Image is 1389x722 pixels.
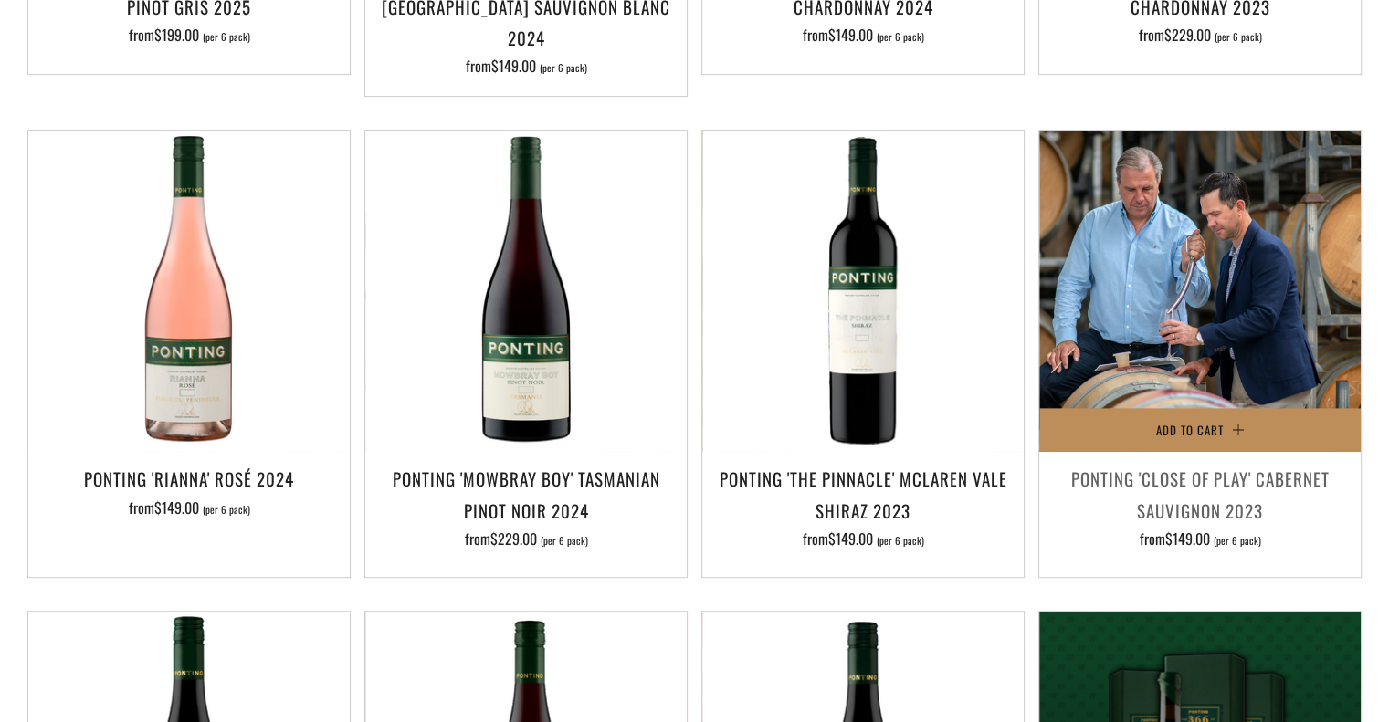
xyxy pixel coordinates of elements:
[129,24,250,46] span: from
[828,528,873,549] span: $149.00
[129,497,250,518] span: from
[1165,528,1210,549] span: $149.00
[1215,32,1262,42] span: (per 6 pack)
[803,528,924,549] span: from
[374,463,678,525] h3: Ponting 'Mowbray Boy' Tasmanian Pinot Noir 2024
[154,497,199,518] span: $149.00
[1048,463,1352,525] h3: Ponting 'Close of Play' Cabernet Sauvignon 2023
[465,528,588,549] span: from
[711,463,1015,525] h3: Ponting 'The Pinnacle' McLaren Vale Shiraz 2023
[203,32,250,42] span: (per 6 pack)
[877,536,924,546] span: (per 6 pack)
[702,463,1024,554] a: Ponting 'The Pinnacle' McLaren Vale Shiraz 2023 from$149.00 (per 6 pack)
[490,528,537,549] span: $229.00
[154,24,199,46] span: $199.00
[37,463,341,494] h3: Ponting 'Rianna' Rosé 2024
[1039,463,1361,554] a: Ponting 'Close of Play' Cabernet Sauvignon 2023 from$149.00 (per 6 pack)
[540,63,587,73] span: (per 6 pack)
[1140,528,1261,549] span: from
[803,24,924,46] span: from
[203,505,250,515] span: (per 6 pack)
[1214,536,1261,546] span: (per 6 pack)
[1039,408,1361,452] button: Add to Cart
[541,536,588,546] span: (per 6 pack)
[491,55,536,77] span: $149.00
[466,55,587,77] span: from
[1156,421,1224,439] span: Add to Cart
[28,463,350,554] a: Ponting 'Rianna' Rosé 2024 from$149.00 (per 6 pack)
[365,463,687,554] a: Ponting 'Mowbray Boy' Tasmanian Pinot Noir 2024 from$229.00 (per 6 pack)
[1139,24,1262,46] span: from
[828,24,873,46] span: $149.00
[877,32,924,42] span: (per 6 pack)
[1164,24,1211,46] span: $229.00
